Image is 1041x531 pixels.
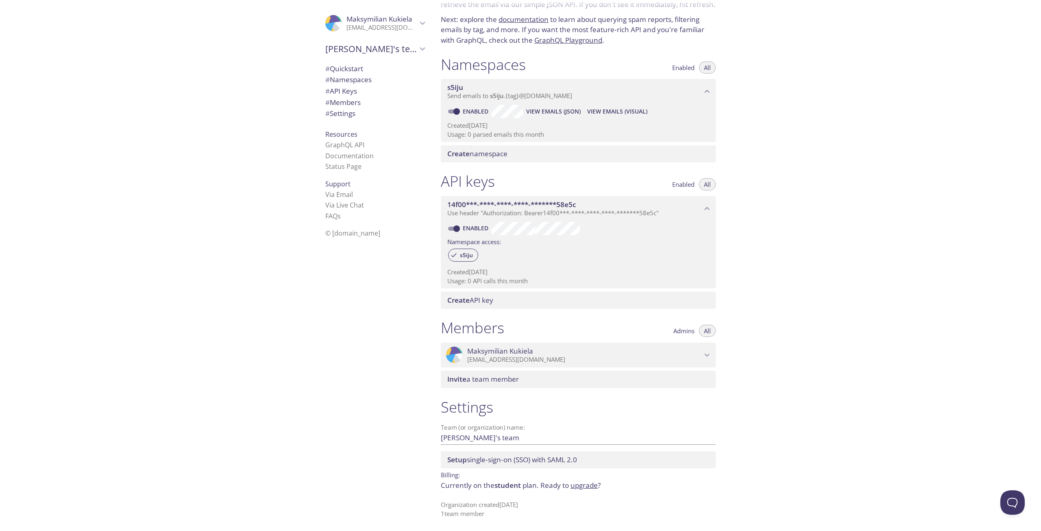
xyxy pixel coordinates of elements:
[325,130,357,139] span: Resources
[325,64,330,73] span: #
[319,74,431,85] div: Namespaces
[441,172,495,190] h1: API keys
[441,292,716,309] div: Create API Key
[499,15,549,24] a: documentation
[325,179,351,188] span: Support
[325,212,341,221] a: FAQ
[447,92,572,100] span: Send emails to . {tag} @[DOMAIN_NAME]
[441,79,716,104] div: s5iju namespace
[467,356,702,364] p: [EMAIL_ADDRESS][DOMAIN_NAME]
[325,75,372,84] span: Namespaces
[441,451,716,468] div: Setup SSO
[441,343,716,368] div: Maksymilian Kukiela
[447,130,709,139] p: Usage: 0 parsed emails this month
[325,109,330,118] span: #
[325,151,374,160] a: Documentation
[441,398,716,416] h1: Settings
[447,149,507,158] span: namespace
[325,201,364,210] a: Via Live Chat
[441,371,716,388] div: Invite a team member
[346,14,412,24] span: Maksymilian Kukiela
[447,83,463,92] span: s5iju
[447,455,467,464] span: Setup
[319,97,431,108] div: Members
[490,92,504,100] span: s5iju
[540,481,601,490] span: Ready to ?
[526,107,581,116] span: View Emails (JSON)
[325,229,380,238] span: © [DOMAIN_NAME]
[587,107,647,116] span: View Emails (Visual)
[346,24,417,32] p: [EMAIL_ADDRESS][DOMAIN_NAME]
[441,468,716,480] p: Billing:
[325,43,417,55] span: [PERSON_NAME]'s team
[667,178,699,190] button: Enabled
[441,145,716,162] div: Create namespace
[534,35,602,45] a: GraphQL Playground
[325,162,362,171] a: Status Page
[699,178,716,190] button: All
[319,10,431,37] div: Maksymilian Kukiela
[325,64,363,73] span: Quickstart
[319,38,431,59] div: Maksymilian's team
[571,481,598,490] a: upgrade
[523,105,584,118] button: View Emails (JSON)
[467,347,533,356] span: Maksymilian Kukiela
[447,149,470,158] span: Create
[325,86,357,96] span: API Keys
[494,481,521,490] span: student
[462,107,492,115] a: Enabled
[462,224,492,232] a: Enabled
[325,98,330,107] span: #
[441,14,716,46] p: Next: explore the to learn about querying spam reports, filtering emails by tag, and more. If you...
[584,105,651,118] button: View Emails (Visual)
[325,86,330,96] span: #
[667,61,699,74] button: Enabled
[319,108,431,119] div: Team Settings
[325,98,361,107] span: Members
[447,374,466,384] span: Invite
[441,319,504,337] h1: Members
[441,500,716,518] p: Organization created [DATE] 1 team member
[325,75,330,84] span: #
[325,190,353,199] a: Via Email
[319,63,431,74] div: Quickstart
[447,121,709,130] p: Created [DATE]
[441,424,525,430] label: Team (or organization) name:
[447,295,493,305] span: API key
[338,212,341,221] span: s
[699,61,716,74] button: All
[447,277,709,285] p: Usage: 0 API calls this month
[319,85,431,97] div: API Keys
[447,235,501,247] label: Namespace access:
[448,249,478,262] div: s5iju
[669,325,699,337] button: Admins
[325,109,355,118] span: Settings
[447,268,709,276] p: Created [DATE]
[441,480,716,491] p: Currently on the plan.
[325,140,364,149] a: GraphQL API
[447,455,577,464] span: single-sign-on (SSO) with SAML 2.0
[447,374,519,384] span: a team member
[441,55,526,74] h1: Namespaces
[699,325,716,337] button: All
[447,295,470,305] span: Create
[1000,490,1025,515] iframe: Help Scout Beacon - Open
[455,251,478,259] span: s5iju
